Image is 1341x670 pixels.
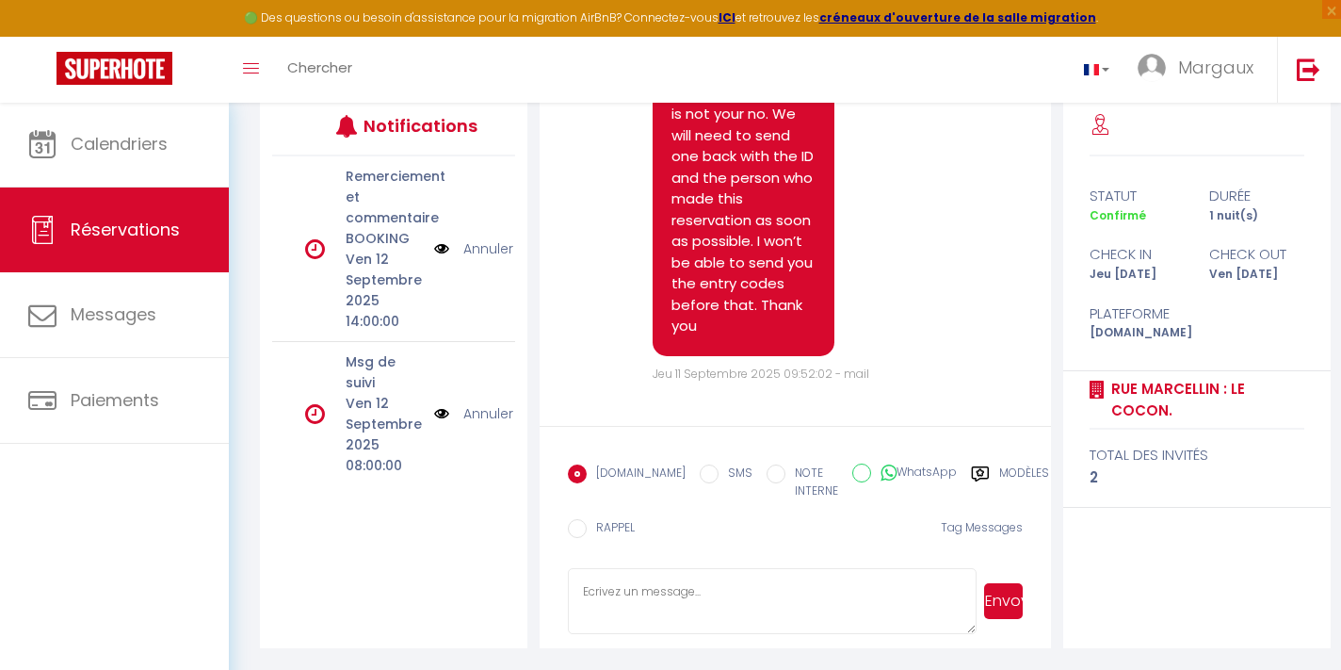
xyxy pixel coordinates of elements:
[819,9,1096,25] a: créneaux d'ouverture de la salle migration
[434,403,449,424] img: NO IMAGE
[1178,56,1253,79] span: Margaux
[1090,444,1303,466] div: total des invités
[346,393,422,476] p: Ven 12 Septembre 2025 08:00:00
[1077,266,1197,284] div: Jeu [DATE]
[1105,378,1303,422] a: Rue Marcellin : Le Cocon.
[1090,207,1146,223] span: Confirmé
[1197,266,1317,284] div: Ven [DATE]
[463,403,513,424] a: Annuler
[1297,57,1320,81] img: logout
[1077,302,1197,325] div: Plateforme
[1197,243,1317,266] div: check out
[1077,243,1197,266] div: check in
[57,52,172,85] img: Super Booking
[346,351,422,393] p: Msg de suivi
[719,465,752,485] label: SMS
[364,105,465,147] h3: Notifications
[434,238,449,259] img: NO IMAGE
[999,465,1049,503] label: Modèles
[1138,54,1166,82] img: ...
[1123,37,1277,103] a: ... Margaux
[273,37,366,103] a: Chercher
[871,464,957,484] label: WhatsApp
[719,9,735,25] a: ICI
[346,249,422,332] p: Ven 12 Septembre 2025 14:00:00
[984,583,1023,619] button: Envoyer
[587,519,635,540] label: RAPPEL
[287,57,352,77] span: Chercher
[941,519,1023,535] span: Tag Messages
[71,388,159,412] span: Paiements
[71,132,168,155] span: Calendriers
[1090,466,1303,489] div: 2
[587,465,686,485] label: [DOMAIN_NAME]
[15,8,72,64] button: Ouvrir le widget de chat LiveChat
[1197,185,1317,207] div: durée
[71,218,180,241] span: Réservations
[346,166,422,249] p: Remerciement et commentaire BOOKING
[1077,324,1197,342] div: [DOMAIN_NAME]
[1077,185,1197,207] div: statut
[653,366,869,382] span: Jeu 11 Septembre 2025 09:52:02 - mail
[785,465,838,500] label: NOTE INTERNE
[1197,207,1317,225] div: 1 nuit(s)
[463,238,513,259] a: Annuler
[671,41,816,337] pre: Hello, we have an issue the selfie with the ID we received is not your no. We will need to send o...
[71,302,156,326] span: Messages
